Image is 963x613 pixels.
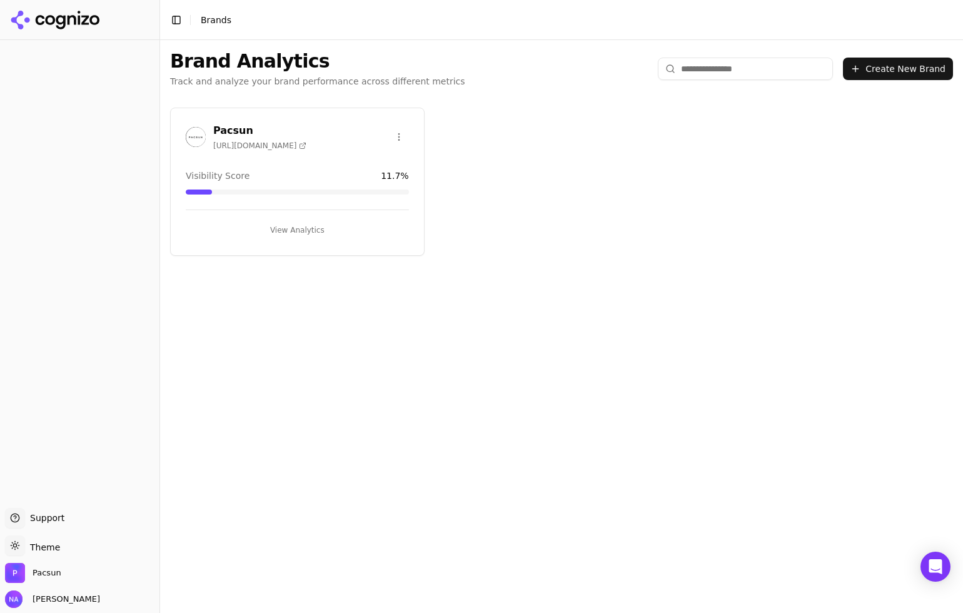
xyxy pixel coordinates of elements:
button: Open user button [5,590,100,608]
span: [PERSON_NAME] [28,594,100,605]
div: Open Intercom Messenger [920,552,950,582]
button: Create New Brand [843,58,953,80]
h3: Pacsun [213,123,306,138]
span: Theme [25,542,60,552]
button: Open organization switcher [5,563,61,583]
p: Track and analyze your brand performance across different metrics [170,75,465,88]
span: Pacsun [33,567,61,579]
img: Nico Arce [5,590,23,608]
span: 11.7 % [381,170,408,182]
span: Visibility Score [186,170,250,182]
nav: breadcrumb [201,14,231,26]
img: Pacsun [186,127,206,147]
img: Pacsun [5,563,25,583]
span: Support [25,512,64,524]
button: View Analytics [186,220,409,240]
span: Brands [201,15,231,25]
h1: Brand Analytics [170,50,465,73]
span: [URL][DOMAIN_NAME] [213,141,306,151]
